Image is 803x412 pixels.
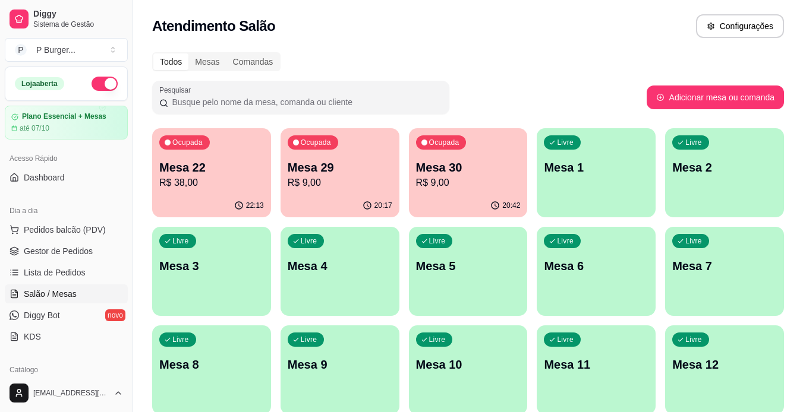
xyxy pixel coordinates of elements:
[409,128,528,217] button: OcupadaMesa 30R$ 9,0020:42
[429,138,459,147] p: Ocupada
[5,106,128,140] a: Plano Essencial + Mesasaté 07/10
[5,5,128,33] a: DiggySistema de Gestão
[152,227,271,316] button: LivreMesa 3
[24,331,41,343] span: KDS
[159,176,264,190] p: R$ 38,00
[5,360,128,379] div: Catálogo
[685,138,702,147] p: Livre
[15,77,64,90] div: Loja aberta
[672,356,777,373] p: Mesa 12
[20,123,49,133] article: até 07/10
[544,258,648,274] p: Mesa 6
[24,224,106,236] span: Pedidos balcão (PDV)
[672,159,777,176] p: Mesa 2
[24,172,65,183] span: Dashboard
[172,236,189,246] p: Livre
[416,159,521,176] p: Mesa 30
[696,14,784,38] button: Configurações
[33,9,123,20] span: Diggy
[288,258,392,274] p: Mesa 4
[24,267,86,278] span: Lista de Pedidos
[672,258,777,274] p: Mesa 7
[159,85,195,95] label: Pesquisar
[301,236,317,246] p: Livre
[416,176,521,190] p: R$ 9,00
[5,379,128,407] button: [EMAIL_ADDRESS][DOMAIN_NAME]
[374,201,392,210] p: 20:17
[172,138,203,147] p: Ocupada
[557,236,574,246] p: Livre
[544,356,648,373] p: Mesa 11
[429,236,446,246] p: Livre
[5,327,128,346] a: KDS
[188,53,226,70] div: Mesas
[416,258,521,274] p: Mesa 5
[429,335,446,344] p: Livre
[537,128,656,217] button: LivreMesa 1
[502,201,520,210] p: 20:42
[5,242,128,261] a: Gestor de Pedidos
[647,85,784,109] button: Adicionar mesa ou comanda
[301,335,317,344] p: Livre
[172,335,189,344] p: Livre
[557,138,574,147] p: Livre
[5,306,128,325] a: Diggy Botnovo
[152,17,275,36] h2: Atendimento Salão
[152,128,271,217] button: OcupadaMesa 22R$ 38,0022:13
[168,96,442,108] input: Pesquisar
[5,220,128,239] button: Pedidos balcão (PDV)
[159,356,264,373] p: Mesa 8
[5,149,128,168] div: Acesso Rápido
[24,309,60,321] span: Diggy Bot
[685,236,702,246] p: Livre
[24,245,93,257] span: Gestor de Pedidos
[159,159,264,176] p: Mesa 22
[36,44,75,56] div: P Burger ...
[226,53,280,70] div: Comandas
[5,168,128,187] a: Dashboard
[288,159,392,176] p: Mesa 29
[409,227,528,316] button: LivreMesa 5
[537,227,656,316] button: LivreMesa 6
[301,138,331,147] p: Ocupada
[288,176,392,190] p: R$ 9,00
[557,335,574,344] p: Livre
[246,201,264,210] p: 22:13
[33,20,123,29] span: Sistema de Gestão
[153,53,188,70] div: Todos
[544,159,648,176] p: Mesa 1
[5,38,128,62] button: Select a team
[288,356,392,373] p: Mesa 9
[685,335,702,344] p: Livre
[5,263,128,282] a: Lista de Pedidos
[5,201,128,220] div: Dia a dia
[92,77,118,91] button: Alterar Status
[24,288,77,300] span: Salão / Mesas
[416,356,521,373] p: Mesa 10
[33,388,109,398] span: [EMAIL_ADDRESS][DOMAIN_NAME]
[665,227,784,316] button: LivreMesa 7
[22,112,106,121] article: Plano Essencial + Mesas
[159,258,264,274] p: Mesa 3
[665,128,784,217] button: LivreMesa 2
[5,284,128,303] a: Salão / Mesas
[281,128,399,217] button: OcupadaMesa 29R$ 9,0020:17
[281,227,399,316] button: LivreMesa 4
[15,44,27,56] span: P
